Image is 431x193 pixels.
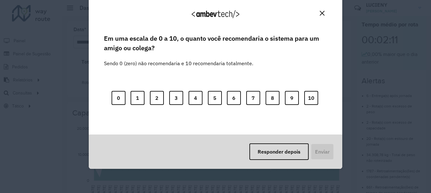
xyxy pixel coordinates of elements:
button: Responder depois [249,143,309,160]
label: Em uma escala de 0 a 10, o quanto você recomendaria o sistema para um amigo ou colega? [104,34,327,53]
button: Close [317,8,327,18]
button: 5 [208,91,222,105]
button: 9 [285,91,299,105]
label: Sendo 0 (zero) não recomendaria e 10 recomendaria totalmente. [104,52,253,67]
img: Close [320,11,325,16]
button: 4 [189,91,203,105]
button: 3 [169,91,183,105]
button: 0 [112,91,125,105]
button: 2 [150,91,164,105]
button: 7 [246,91,260,105]
img: Logo Ambevtech [192,10,239,18]
button: 8 [266,91,280,105]
button: 1 [131,91,145,105]
button: 6 [227,91,241,105]
button: 10 [304,91,318,105]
